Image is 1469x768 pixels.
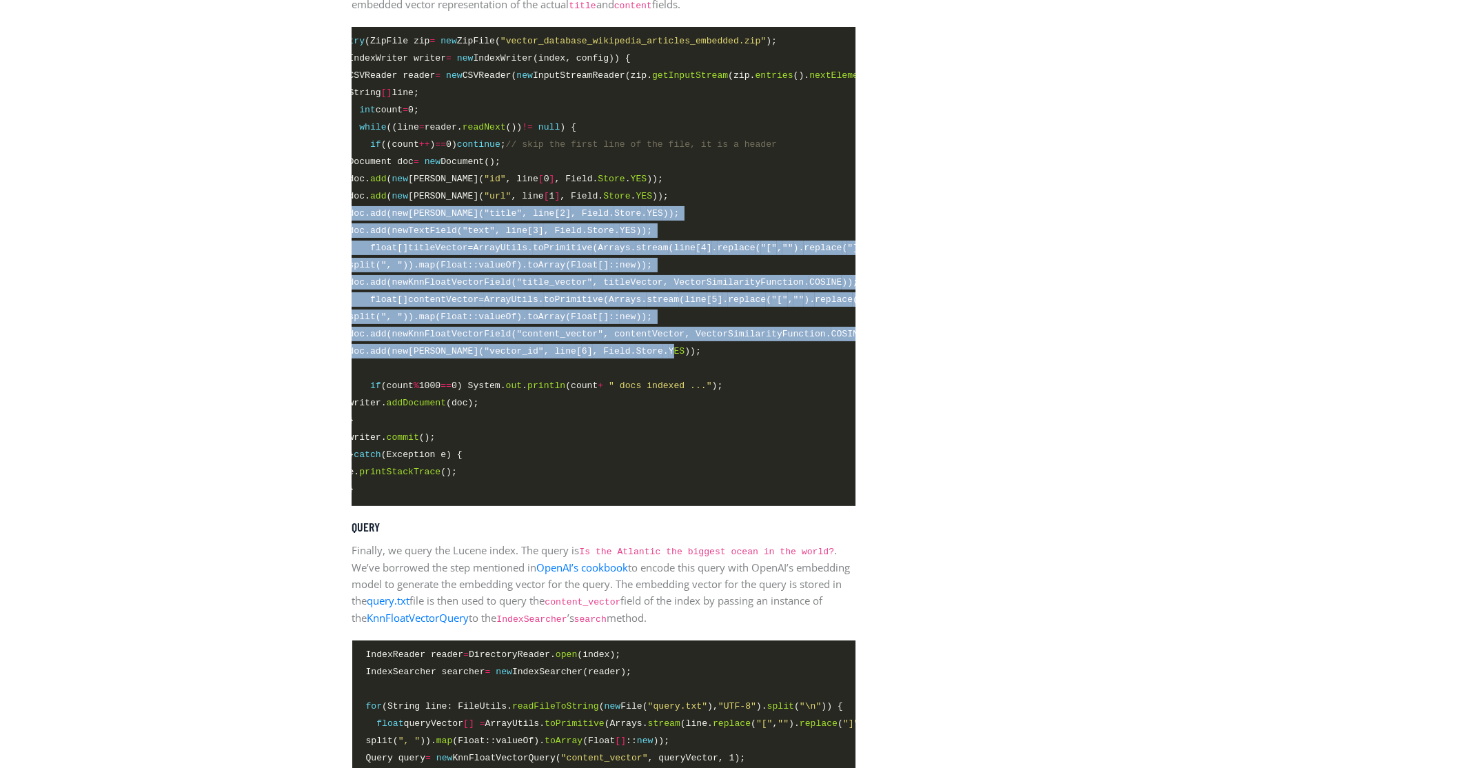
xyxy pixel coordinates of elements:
[349,396,479,410] span: writer. (doc);
[435,70,440,81] span: =
[538,225,544,236] span: ]
[809,277,842,287] span: COSINE
[576,346,582,356] span: [
[414,381,419,391] span: %
[425,156,441,167] span: new
[544,191,549,201] span: [
[403,105,408,115] span: =
[728,294,766,305] span: replace
[756,718,773,729] span: "["
[392,225,408,236] span: new
[349,292,902,307] span: contentVector ArrayUtils. (Arrays. (line 5 . ( , ). ( , ).
[370,329,387,339] span: add
[457,139,500,150] span: continue
[545,597,621,607] code: content_vector
[614,208,641,219] span: Store
[359,122,386,132] span: while
[370,225,387,236] span: add
[381,312,403,322] span: ", "
[349,154,500,169] span: Document doc Document();
[349,137,778,152] span: ((count ) 0) ;
[620,260,636,270] span: new
[782,243,793,253] span: ""
[387,432,419,443] span: commit
[370,191,387,201] span: add
[512,701,599,711] span: readFileToString
[349,172,663,186] span: doc. ( [PERSON_NAME]( , line 0 , Field. . ));
[349,189,669,203] span: doc. ( [PERSON_NAME]( , line 1 , Field. . ));
[609,381,711,391] span: " docs indexed ..."
[620,312,636,322] span: new
[809,70,869,81] span: nextElement
[804,243,842,253] span: replace
[446,70,463,81] span: new
[366,699,843,714] span: (String line: FileUtils. ( File( ), ). ( )) {
[392,346,408,356] span: new
[484,346,544,356] span: "vector_id"
[648,718,680,729] span: stream
[349,310,653,324] span: split( )). (Float::valueOf). (Float :: ));
[800,701,821,711] span: "\n"
[446,53,452,63] span: =
[392,329,408,339] span: new
[349,344,701,358] span: doc. ( [PERSON_NAME]( , line 6 , Field. . ));
[538,122,560,132] span: null
[497,614,567,625] code: IndexSearcher
[707,243,712,253] span: ]
[349,275,859,290] span: doc. ( KnnFloatVectorField( , titleVector, VectorSimilarityFunction. ));
[349,68,902,83] span: CSVReader reader CSVReader( InputStreamReader(zip. (zip. (). ())));
[359,105,376,115] span: int
[598,260,609,270] span: []
[419,312,436,322] span: map
[800,718,838,729] span: replace
[506,139,777,150] span: // skip the first line of the file, it is a header
[366,647,621,662] span: IndexReader reader DirectoryReader. (index);
[419,122,425,132] span: =
[414,156,419,167] span: =
[349,120,576,134] span: ((line reader. ()) ) {
[392,174,408,184] span: new
[587,346,593,356] span: ]
[440,381,452,391] span: ==
[367,611,469,625] a: KnnFloatVectorQuery
[366,751,746,765] span: Query query KnnFloatVectorQuery( , queryVector, 1);
[847,243,864,253] span: "]"
[349,258,653,272] span: split( )). (Float::valueOf). (Float :: ));
[527,381,565,391] span: println
[636,346,663,356] span: Store
[545,736,582,746] span: toArray
[349,378,723,393] span: (count 1000 0) System. . (count );
[603,191,630,201] span: Store
[349,241,891,255] span: titleVector ArrayUtils. (Arrays. (line 4 . ( , ). ( , ).
[500,36,766,46] span: "vector_database_wikipedia_articles_embedded.zip"
[349,36,365,46] span: try
[463,649,469,660] span: =
[527,260,565,270] span: toArray
[793,294,804,305] span: ""
[636,243,669,253] span: stream
[440,36,457,46] span: new
[419,139,430,150] span: ++
[652,70,728,81] span: getInputStream
[366,716,887,731] span: queryVector ArrayUtils. (Arrays. (line. ( , ). ( , ).
[349,465,457,479] span: e. ();
[554,208,560,219] span: [
[366,734,670,748] span: split( )). (Float::valueOf). (Float :: ));
[614,1,652,11] code: content
[349,51,631,65] span: IndexWriter writer IndexWriter(index, config)) {
[349,103,419,117] span: count 0;
[397,294,408,305] span: []
[349,85,419,100] span: String line;
[425,753,431,763] span: =
[580,547,835,557] code: Is the Atlantic the biggest ocean in the world?
[349,223,653,238] span: doc. ( TextField( , line 3 , Field. . ));
[370,243,397,253] span: float
[484,208,522,219] span: "title"
[516,329,603,339] span: "content_vector"
[574,614,607,625] code: search
[349,327,880,341] span: doc. ( KnnFloatVectorField( , contentVector, VectorSimilarityFunction. ));
[615,736,626,746] span: []
[370,174,387,184] span: add
[436,753,453,763] span: new
[561,753,648,763] span: "content_vector"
